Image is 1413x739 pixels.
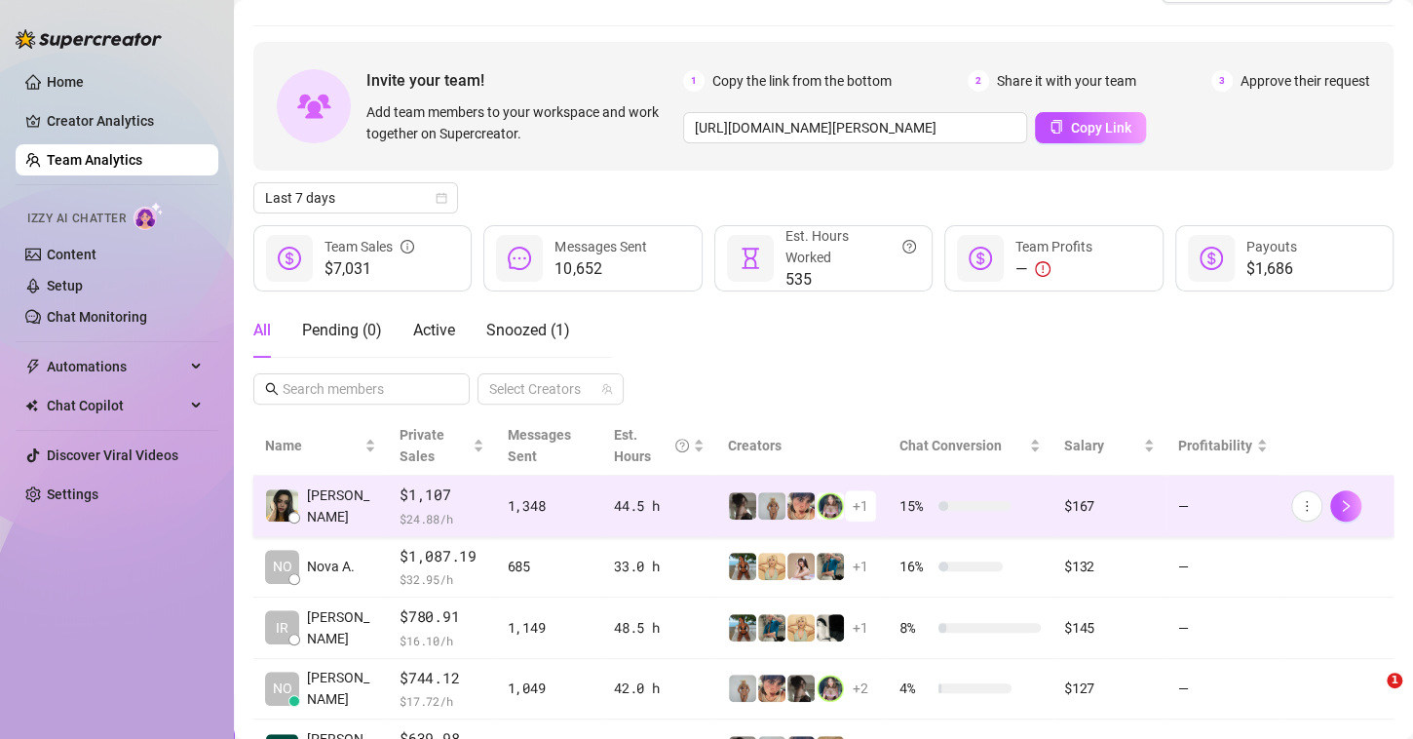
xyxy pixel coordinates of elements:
img: Libby [729,614,756,642]
span: 15 % [899,495,931,517]
a: Settings [47,486,98,502]
span: Private Sales [400,427,444,464]
td: — [1166,537,1279,599]
img: Barbi [758,492,785,520]
th: Name [253,416,388,476]
img: Actually.Maria [758,553,785,580]
span: question-circle [902,225,916,268]
span: Team Profits [1015,239,1092,254]
span: Messages Sent [554,239,646,254]
td: — [1166,598,1279,659]
span: dollar-circle [969,247,992,270]
div: 1,049 [508,678,592,699]
td: — [1166,659,1279,720]
span: info-circle [401,236,414,257]
img: Eavnc [758,614,785,642]
div: $132 [1064,556,1155,577]
span: $ 24.88 /h [400,509,483,528]
span: 535 [785,268,916,292]
span: Copy Link [1071,120,1131,136]
span: more [1300,499,1314,513]
img: Eavnc [817,553,844,580]
span: Name [265,435,361,456]
span: Share it with your team [997,70,1136,92]
img: comicaltaco [817,614,844,642]
img: Libby [729,553,756,580]
input: Search members [283,378,442,400]
a: Creator Analytics [47,105,203,136]
span: 4 % [899,678,931,699]
img: jadetv [817,675,844,702]
img: anaxmei [787,553,815,580]
span: [PERSON_NAME] [307,667,376,710]
span: [PERSON_NAME] [307,606,376,649]
td: — [1166,476,1279,537]
span: $1,686 [1246,257,1297,281]
span: NO [273,556,292,577]
span: Copy the link from the bottom [712,70,892,92]
a: Home [47,74,84,90]
span: $780.91 [400,605,483,629]
span: question-circle [675,424,689,467]
span: Izzy AI Chatter [27,210,126,228]
span: $1,107 [400,484,483,507]
span: 1 [1387,673,1402,688]
span: Automations [47,351,185,382]
span: 16 % [899,556,931,577]
span: + 1 [853,617,868,639]
span: 8 % [899,617,931,639]
span: copy [1050,120,1063,134]
button: Copy Link [1035,112,1146,143]
span: Add team members to your workspace and work together on Supercreator. [366,101,675,144]
span: Active [413,321,455,339]
span: Nova A. [307,556,355,577]
span: team [601,383,613,395]
div: Team Sales [325,236,414,257]
a: Chat Monitoring [47,309,147,325]
a: Team Analytics [47,152,142,168]
span: Messages Sent [508,427,571,464]
div: Pending ( 0 ) [302,319,382,342]
span: Invite your team! [366,68,683,93]
a: Setup [47,278,83,293]
img: bonnierides [787,492,815,520]
div: 42.0 h [614,678,705,699]
span: 2 [968,70,989,92]
span: $ 17.72 /h [400,691,483,711]
img: Actually.Maria [787,614,815,642]
img: bonnierides [758,675,785,702]
span: + 1 [853,556,868,577]
img: AI Chatter [134,202,164,230]
span: $ 32.95 /h [400,569,483,589]
img: Chat Copilot [25,399,38,412]
span: Chat Copilot [47,390,185,421]
img: daiisyjane [729,492,756,520]
span: Profitability [1178,438,1252,453]
span: Chat Conversion [899,438,1002,453]
div: 685 [508,556,592,577]
div: 1,149 [508,617,592,639]
div: 48.5 h [614,617,705,639]
span: search [265,382,279,396]
span: Approve their request [1241,70,1370,92]
span: exclamation-circle [1035,261,1050,277]
div: $145 [1064,617,1155,639]
span: + 2 [853,678,868,699]
div: 33.0 h [614,556,705,577]
span: IR [276,617,288,639]
span: [PERSON_NAME] [307,485,376,527]
div: $127 [1064,678,1155,699]
span: 10,652 [554,257,646,281]
span: NO [273,678,292,699]
span: $7,031 [325,257,414,281]
span: calendar [436,192,447,204]
div: 1,348 [508,495,592,517]
span: thunderbolt [25,359,41,374]
div: All [253,319,271,342]
img: Joy Gabrielle P… [266,489,298,522]
span: right [1339,499,1353,513]
img: Barbi [729,675,756,702]
img: jadetv [817,492,844,520]
iframe: Intercom live chat [1347,673,1394,720]
img: logo-BBDzfeDw.svg [16,29,162,49]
